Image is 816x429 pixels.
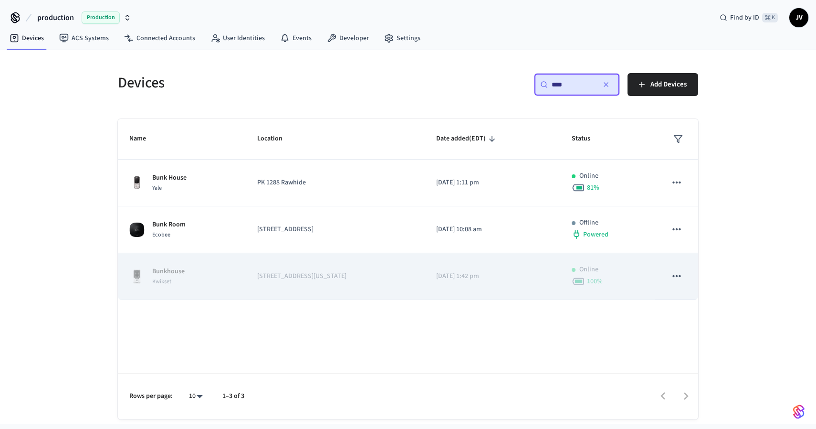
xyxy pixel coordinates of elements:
p: [DATE] 1:42 pm [436,271,549,281]
a: Connected Accounts [116,30,203,47]
p: PK 1288 Rawhide [257,178,413,188]
a: Events [272,30,319,47]
a: Settings [377,30,428,47]
button: JV [789,8,808,27]
span: Status [572,131,603,146]
table: sticky table [118,119,698,300]
p: Offline [579,218,598,228]
h5: Devices [118,73,402,93]
a: Developer [319,30,377,47]
div: 10 [184,389,207,403]
p: Rows per page: [129,391,173,401]
span: JV [790,9,807,26]
span: Add Devices [650,78,687,91]
p: [DATE] 10:08 am [436,225,549,235]
p: 1–3 of 3 [222,391,244,401]
a: User Identities [203,30,272,47]
a: ACS Systems [52,30,116,47]
span: Production [82,11,120,24]
img: Kwikset Halo Touchscreen Wifi Enabled Smart Lock, Polished Chrome, Front [129,269,145,284]
p: [STREET_ADDRESS][US_STATE] [257,271,413,281]
p: Bunk Room [152,220,186,230]
p: Bunkhouse [152,267,185,277]
p: Bunk House [152,173,187,183]
span: Date added(EDT) [436,131,498,146]
p: [DATE] 1:11 pm [436,178,549,188]
p: Online [579,265,598,275]
a: Devices [2,30,52,47]
p: [STREET_ADDRESS] [257,225,413,235]
p: Online [579,171,598,181]
span: Location [257,131,295,146]
button: Add Devices [628,73,698,96]
span: Kwikset [152,278,171,286]
span: Find by ID [730,13,759,22]
span: ⌘ K [762,13,778,22]
span: Ecobee [152,231,170,239]
span: production [37,12,74,23]
span: Name [129,131,158,146]
img: Yale Assure Touchscreen Wifi Smart Lock, Satin Nickel, Front [129,175,145,191]
div: Find by ID⌘ K [712,9,785,26]
span: Yale [152,184,162,192]
span: 100 % [587,277,603,286]
span: Powered [583,230,608,239]
img: SeamLogoGradient.69752ec5.svg [793,404,805,419]
img: ecobee_lite_3 [129,222,145,237]
span: 81 % [587,183,599,193]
